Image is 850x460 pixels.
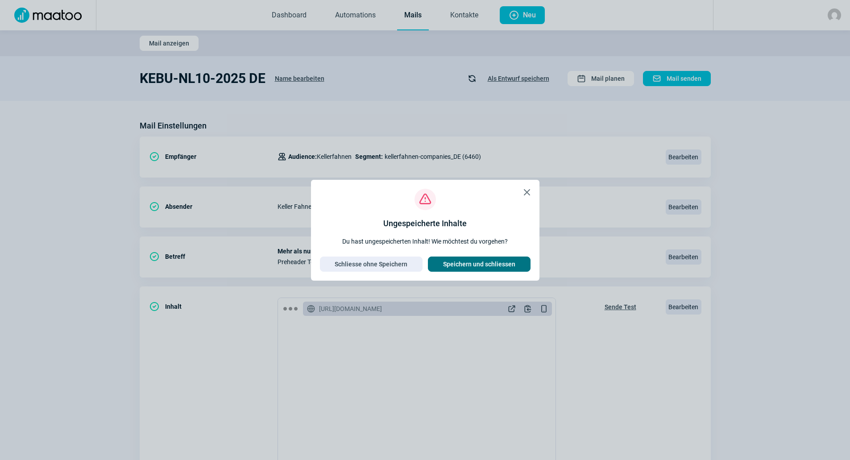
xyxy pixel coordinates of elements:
[320,257,423,272] button: Schliesse ohne Speichern
[383,217,467,230] div: Ungespeicherte Inhalte
[428,257,531,272] button: Speichern und schliessen
[443,257,515,271] span: Speichern und schliessen
[335,257,407,271] span: Schliesse ohne Speichern
[342,237,508,246] div: Du hast ungespeicherten Inhalt! Wie möchtest du vorgehen?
